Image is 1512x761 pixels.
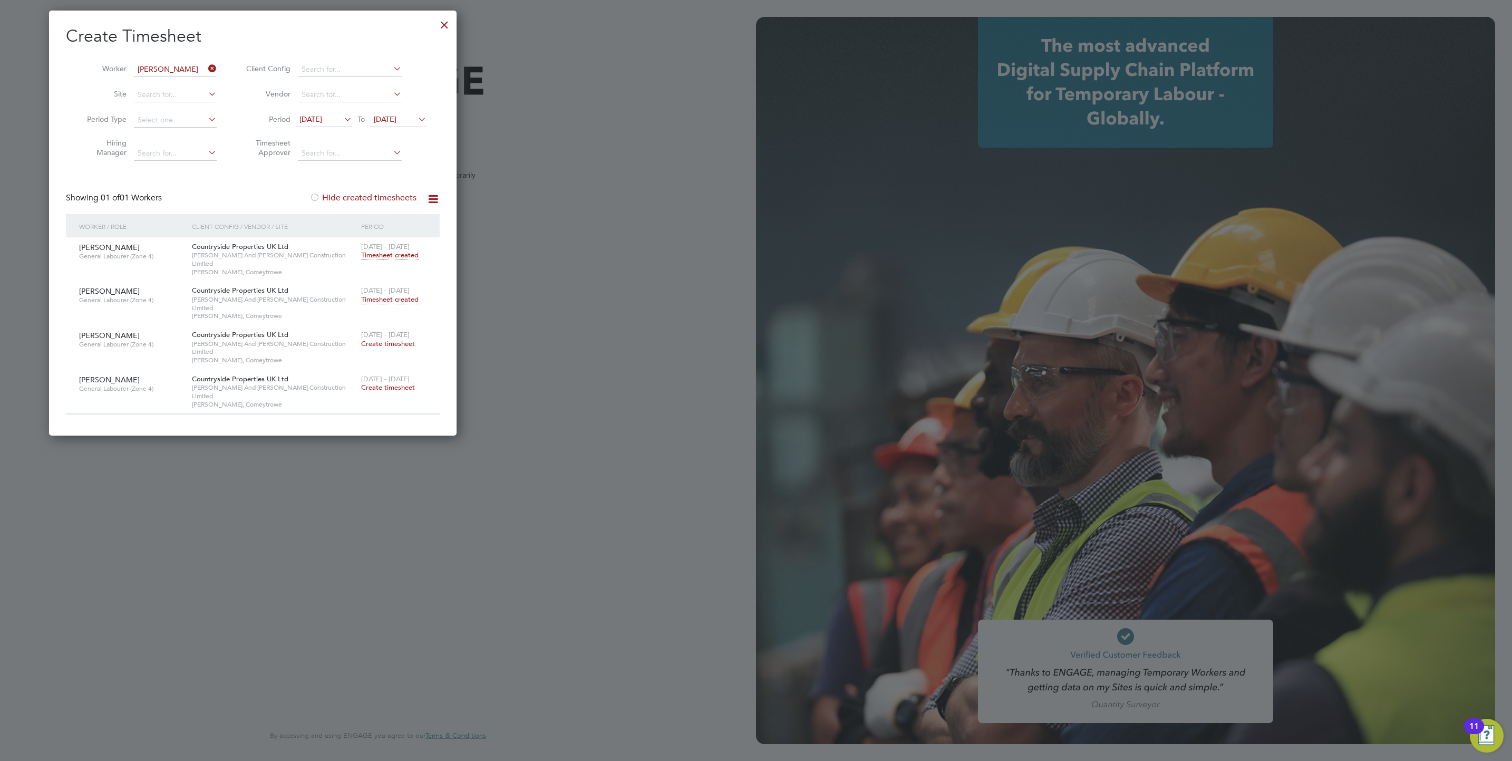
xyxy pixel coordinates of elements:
span: General Labourer (Zone 4) [79,340,184,349]
span: Timesheet created [361,251,419,260]
span: [DATE] - [DATE] [361,242,410,251]
span: Create timesheet [361,383,415,392]
span: Create timesheet [361,339,415,348]
span: General Labourer (Zone 4) [79,252,184,261]
span: General Labourer (Zone 4) [79,384,184,393]
span: General Labourer (Zone 4) [79,296,184,304]
span: 01 Workers [101,192,162,203]
span: Countryside Properties UK Ltd [192,242,288,251]
span: 01 of [101,192,120,203]
span: [PERSON_NAME] And [PERSON_NAME] Construction Limited [192,383,356,400]
span: [DATE] - [DATE] [361,330,410,339]
input: Search for... [134,146,217,161]
input: Search for... [298,88,402,102]
label: Worker [79,64,127,73]
span: [PERSON_NAME] And [PERSON_NAME] Construction Limited [192,295,356,312]
label: Period Type [79,114,127,124]
span: [DATE] - [DATE] [361,374,410,383]
span: To [354,112,368,126]
div: Worker / Role [76,214,189,238]
span: Timesheet created [361,295,419,304]
label: Vendor [243,89,290,99]
span: [DATE] [374,114,396,124]
span: [DATE] - [DATE] [361,286,410,295]
input: Search for... [298,62,402,77]
span: [PERSON_NAME], Comeytrowe [192,400,356,409]
label: Client Config [243,64,290,73]
span: [PERSON_NAME], Comeytrowe [192,356,356,364]
label: Site [79,89,127,99]
input: Search for... [134,88,217,102]
input: Select one [134,113,217,128]
span: [PERSON_NAME] And [PERSON_NAME] Construction Limited [192,251,356,267]
span: [PERSON_NAME] [79,243,140,252]
label: Hiring Manager [79,138,127,157]
label: Period [243,114,290,124]
span: [PERSON_NAME] [79,375,140,384]
span: Countryside Properties UK Ltd [192,286,288,295]
input: Search for... [298,146,402,161]
div: Client Config / Vendor / Site [189,214,358,238]
div: Period [358,214,429,238]
span: Countryside Properties UK Ltd [192,330,288,339]
button: Open Resource Center, 11 new notifications [1470,719,1504,753]
span: [PERSON_NAME] And [PERSON_NAME] Construction Limited [192,340,356,356]
div: Showing [66,192,164,204]
h2: Create Timesheet [66,25,440,47]
span: Countryside Properties UK Ltd [192,374,288,383]
label: Timesheet Approver [243,138,290,157]
span: [PERSON_NAME] [79,331,140,340]
input: Search for... [134,62,217,77]
span: [PERSON_NAME], Comeytrowe [192,312,356,320]
div: 11 [1469,726,1479,740]
span: [PERSON_NAME] [79,286,140,296]
span: [DATE] [299,114,322,124]
span: [PERSON_NAME], Comeytrowe [192,268,356,276]
label: Hide created timesheets [309,192,416,203]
